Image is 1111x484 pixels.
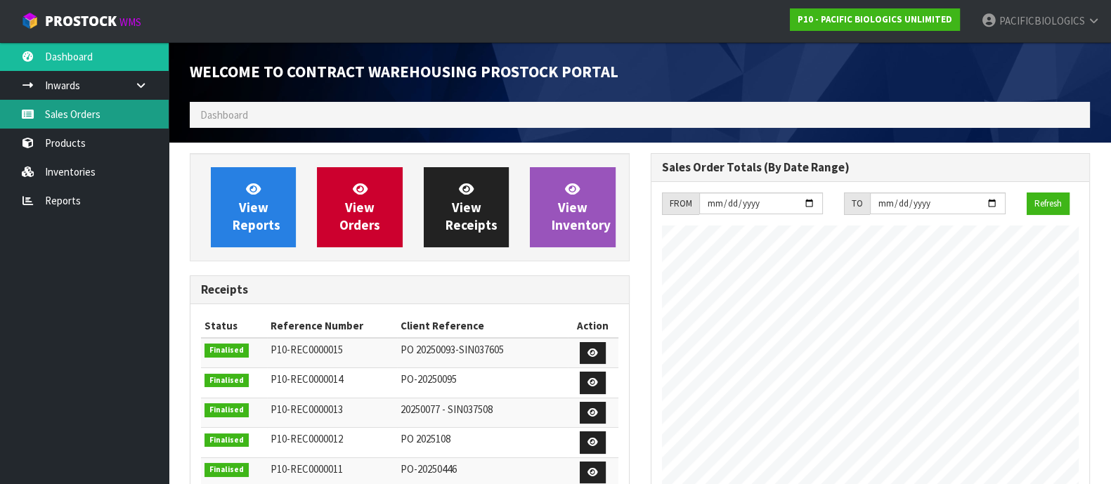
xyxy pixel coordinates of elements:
span: View Receipts [446,181,498,233]
th: Action [568,315,618,337]
span: PO 20250093-SIN037605 [401,343,504,356]
span: PO-20250095 [401,372,457,386]
th: Reference Number [267,315,397,337]
th: Client Reference [397,315,568,337]
img: cube-alt.png [21,12,39,30]
span: Finalised [204,433,249,447]
h3: Sales Order Totals (By Date Range) [662,161,1079,174]
span: PO 2025108 [401,432,450,445]
a: ViewOrders [317,167,402,247]
span: P10-REC0000013 [271,403,343,416]
span: P10-REC0000014 [271,372,343,386]
span: P10-REC0000012 [271,432,343,445]
a: ViewReceipts [424,167,509,247]
small: WMS [119,15,141,29]
span: View Reports [233,181,280,233]
strong: P10 - PACIFIC BIOLOGICS UNLIMITED [798,13,952,25]
span: Welcome to Contract Warehousing ProStock Portal [190,62,618,81]
button: Refresh [1027,192,1070,215]
a: ViewReports [211,167,296,247]
span: Finalised [204,403,249,417]
span: View Inventory [552,181,611,233]
span: View Orders [339,181,380,233]
div: FROM [662,192,699,215]
span: PO-20250446 [401,462,457,476]
span: P10-REC0000015 [271,343,343,356]
span: Dashboard [200,108,248,122]
a: ViewInventory [530,167,615,247]
span: Finalised [204,374,249,388]
span: 20250077 - SIN037508 [401,403,493,416]
h3: Receipts [201,283,618,296]
div: TO [844,192,870,215]
span: PACIFICBIOLOGICS [999,14,1085,27]
th: Status [201,315,267,337]
span: ProStock [45,12,117,30]
span: Finalised [204,344,249,358]
span: P10-REC0000011 [271,462,343,476]
span: Finalised [204,463,249,477]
